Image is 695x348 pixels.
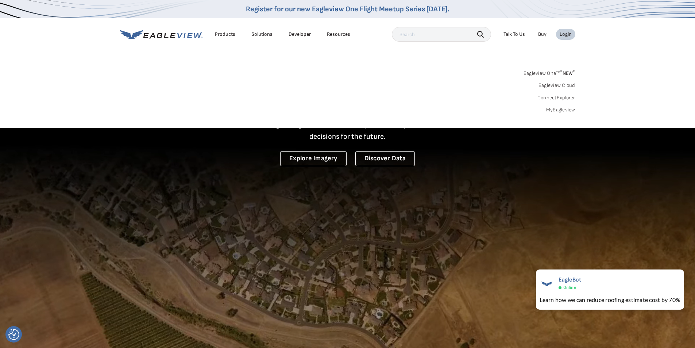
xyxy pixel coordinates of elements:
[560,31,572,38] div: Login
[289,31,311,38] a: Developer
[540,295,680,304] div: Learn how we can reduce roofing estimate cost by 70%
[540,276,554,291] img: EagleBot
[280,151,347,166] a: Explore Imagery
[563,285,576,290] span: Online
[560,70,575,76] span: NEW
[503,31,525,38] div: Talk To Us
[355,151,415,166] a: Discover Data
[537,95,575,101] a: ConnectExplorer
[251,31,273,38] div: Solutions
[524,68,575,76] a: Eagleview One™*NEW*
[8,329,19,340] button: Consent Preferences
[215,31,235,38] div: Products
[246,5,449,14] a: Register for our new Eagleview One Flight Meetup Series [DATE].
[8,329,19,340] img: Revisit consent button
[538,82,575,89] a: Eagleview Cloud
[392,27,491,42] input: Search
[546,107,575,113] a: MyEagleview
[327,31,350,38] div: Resources
[559,276,582,283] span: EagleBot
[538,31,547,38] a: Buy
